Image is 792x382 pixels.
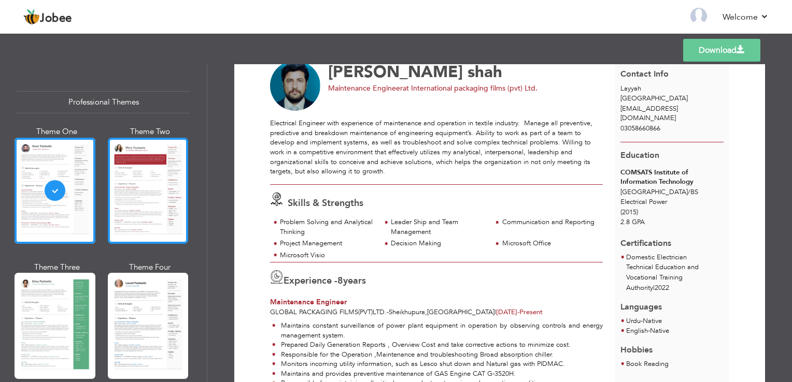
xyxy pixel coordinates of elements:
[690,8,707,24] img: Profile Img
[496,307,543,317] span: Present
[723,11,769,23] a: Welcome
[626,359,669,369] span: Book Reading
[328,61,463,83] span: [PERSON_NAME]
[280,217,375,237] div: Problem Solving and Analytical Thinking
[270,119,603,176] div: Electrical Engineer with experience of maintenance and operation in textile industry. Manage all ...
[270,297,347,307] span: Maintenance Engineer
[272,321,603,340] li: Maintains constant surveillance of power plant equipment in operation by observing controls and e...
[620,187,698,207] span: [GEOGRAPHIC_DATA] BS Electrical Power
[337,274,343,287] span: 8
[620,208,638,217] span: (2015)
[494,307,496,317] span: |
[626,326,669,336] li: Native
[427,307,494,317] span: [GEOGRAPHIC_DATA]
[468,61,502,83] span: shah
[272,340,603,350] li: Prepared Daily Generation Reports , Overview Cost and take corrective actions to minimize cost.
[620,168,724,187] div: COMSATS Institute of Information Technology
[17,126,97,137] div: Theme One
[641,316,643,326] span: -
[270,307,387,317] span: Global Packaging Films(pvt)Ltd.
[620,124,660,133] span: 03058660866
[626,326,648,335] span: English
[626,253,687,262] span: Domestic Electrician
[391,217,486,237] div: Leader Ship and Team Management
[110,126,191,137] div: Theme Two
[425,307,427,317] span: ,
[272,350,603,360] li: Responsible for the Operation ,Maintenance and troubleshooting Broad absorption chiller.
[620,68,669,80] span: Contact Info
[517,307,519,317] span: -
[620,217,645,227] span: 2.8 GPA
[272,359,603,369] li: Monitors incoming utility information, such as Lesco shut down and Natural gas with PIDMAC.
[328,83,403,93] span: Maintenance Engineer
[40,13,72,24] span: Jobee
[284,274,337,287] span: Experience -
[389,307,425,317] span: Sheikhupura
[17,262,97,273] div: Theme Three
[288,197,363,210] span: Skills & Strengths
[403,83,538,93] span: at International packaging films (pvt) Ltd.
[648,326,650,335] span: -
[496,307,519,317] span: [DATE]
[620,344,653,356] span: Hobbies
[110,262,191,273] div: Theme Four
[626,316,662,327] li: Native
[272,369,603,379] li: Maintains and provides preventive maintenance of GAS Engine CAT G-3520H.
[620,293,662,313] span: Languages
[502,239,597,248] div: Microsoft Office
[620,94,688,103] span: [GEOGRAPHIC_DATA]
[620,104,678,123] span: [EMAIL_ADDRESS][DOMAIN_NAME]
[337,274,366,288] label: years
[688,187,690,197] span: /
[23,9,40,25] img: jobee.io
[502,217,597,227] div: Communication and Reporting
[626,262,724,293] p: Technical Education and Vocational Training Authority 2022
[653,283,655,292] span: |
[280,239,375,248] div: Project Management
[387,307,389,317] span: -
[17,91,190,113] div: Professional Themes
[23,9,72,25] a: Jobee
[620,150,659,161] span: Education
[391,239,486,248] div: Decision Making
[683,39,760,62] a: Download
[620,84,641,93] span: Layyah
[280,251,375,260] div: Microsoft Visio
[626,316,641,326] span: Urdu
[620,230,671,249] span: Certifications
[270,61,321,111] img: No image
